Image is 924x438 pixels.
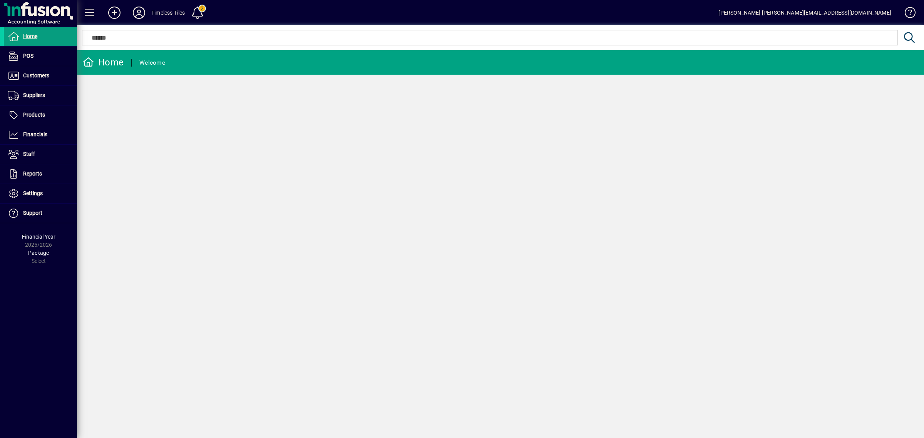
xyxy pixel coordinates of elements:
[23,53,33,59] span: POS
[151,7,185,19] div: Timeless Tiles
[127,6,151,20] button: Profile
[4,145,77,164] a: Staff
[23,210,42,216] span: Support
[83,56,124,69] div: Home
[4,105,77,125] a: Products
[22,234,55,240] span: Financial Year
[139,57,165,69] div: Welcome
[4,125,77,144] a: Financials
[4,47,77,66] a: POS
[23,171,42,177] span: Reports
[23,92,45,98] span: Suppliers
[23,190,43,196] span: Settings
[23,151,35,157] span: Staff
[4,184,77,203] a: Settings
[4,86,77,105] a: Suppliers
[718,7,891,19] div: [PERSON_NAME] [PERSON_NAME][EMAIL_ADDRESS][DOMAIN_NAME]
[23,72,49,79] span: Customers
[28,250,49,256] span: Package
[899,2,914,27] a: Knowledge Base
[23,131,47,137] span: Financials
[23,33,37,39] span: Home
[102,6,127,20] button: Add
[4,66,77,85] a: Customers
[4,204,77,223] a: Support
[4,164,77,184] a: Reports
[23,112,45,118] span: Products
